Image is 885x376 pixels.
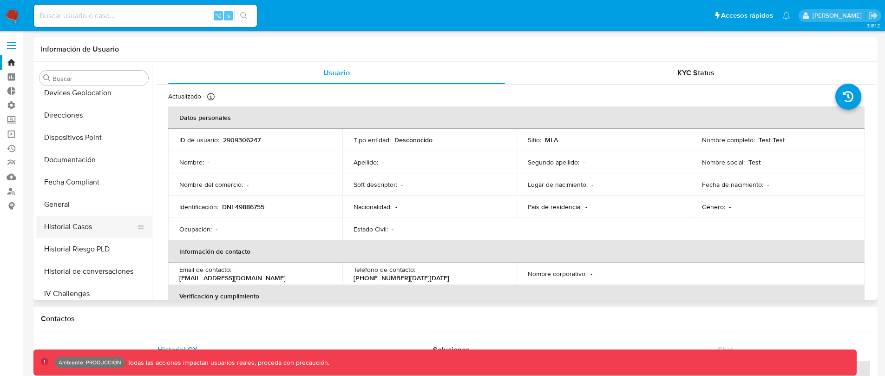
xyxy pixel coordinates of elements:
span: s [227,11,230,20]
p: - [395,203,397,211]
p: - [382,158,384,166]
button: IV Challenges [36,283,152,305]
p: Estado Civil : [354,225,388,233]
p: - [591,180,593,189]
p: Ambiente: PRODUCCIÓN [59,361,121,364]
span: Accesos rápidos [721,11,773,20]
p: Nacionalidad : [354,203,392,211]
button: Devices Geolocation [36,82,152,104]
span: Soluciones [433,344,470,355]
p: Apellido : [354,158,378,166]
p: - [392,225,393,233]
p: - [767,180,769,189]
h1: Contactos [41,314,870,323]
input: Buscar [52,74,144,83]
a: Notificaciones [782,12,790,20]
p: País de residencia : [528,203,582,211]
p: DNI 49886755 [222,203,264,211]
p: Test [748,158,760,166]
button: Dispositivos Point [36,126,152,149]
span: Usuario [323,67,350,78]
p: Lugar de nacimiento : [528,180,588,189]
p: Actualizado - [168,92,205,101]
p: Desconocido [394,136,433,144]
p: Todas las acciones impactan usuarios reales, proceda con precaución. [125,358,329,367]
button: Direcciones [36,104,152,126]
p: [PHONE_NUMBER][DATE][DATE] [354,274,449,282]
p: 2909306247 [223,136,261,144]
p: - [208,158,210,166]
p: Soft descriptor : [354,180,397,189]
p: - [585,203,587,211]
p: Identificación : [179,203,218,211]
p: - [216,225,217,233]
span: Chat [717,344,733,355]
p: Teléfono de contacto : [354,265,415,274]
th: Información de contacto [168,240,865,263]
p: Tipo entidad : [354,136,391,144]
p: Nombre corporativo : [528,270,587,278]
p: Ocupación : [179,225,212,233]
p: - [583,158,585,166]
p: Email de contacto : [179,265,231,274]
th: Verificación y cumplimiento [168,285,865,307]
p: MLA [545,136,558,144]
button: Historial de conversaciones [36,260,152,283]
p: Nombre : [179,158,204,166]
p: Género : [702,203,725,211]
button: search-icon [234,9,253,22]
p: - [729,203,731,211]
button: Historial Casos [36,216,144,238]
p: - [590,270,592,278]
p: [EMAIL_ADDRESS][DOMAIN_NAME] [179,274,286,282]
p: omar.guzman@mercadolibre.com.co [813,11,865,20]
p: Nombre social : [702,158,745,166]
input: Buscar usuario o caso... [34,10,257,22]
p: - [401,180,403,189]
button: General [36,193,152,216]
p: Nombre completo : [702,136,755,144]
span: KYC Status [677,67,715,78]
button: Historial Riesgo PLD [36,238,152,260]
p: ID de usuario : [179,136,219,144]
button: Fecha Compliant [36,171,152,193]
p: Fecha de nacimiento : [702,180,763,189]
a: Salir [868,11,878,20]
p: Segundo apellido : [528,158,579,166]
h1: Información de Usuario [41,45,119,54]
p: Sitio : [528,136,541,144]
p: Nombre del comercio : [179,180,243,189]
p: - [247,180,249,189]
th: Datos personales [168,106,865,129]
span: ⌥ [215,11,222,20]
p: Test Test [759,136,785,144]
button: Documentación [36,149,152,171]
span: Historial CX [157,344,198,355]
button: Buscar [43,74,51,82]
